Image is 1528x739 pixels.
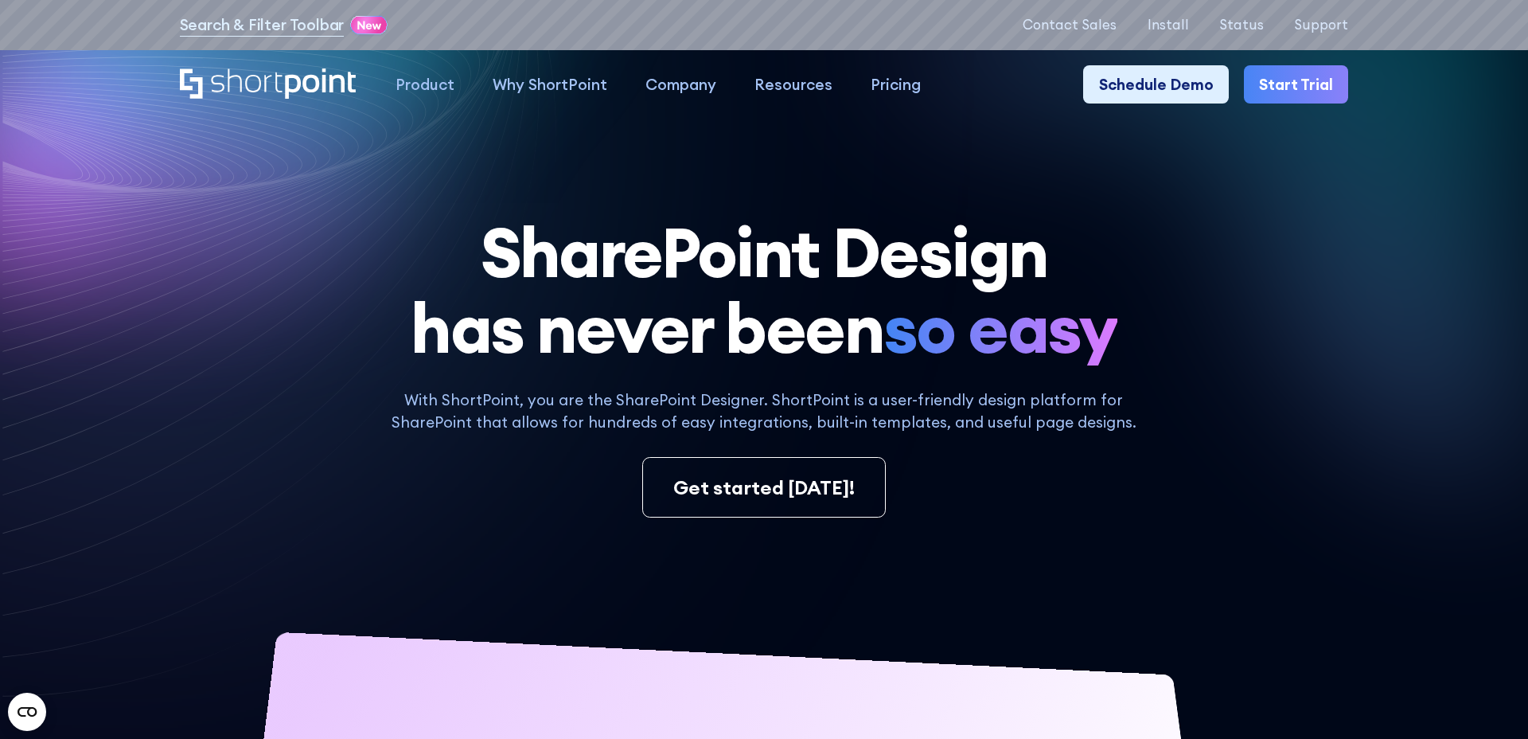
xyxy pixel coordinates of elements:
[396,73,454,96] div: Product
[474,65,626,104] a: Why ShortPoint
[626,65,735,104] a: Company
[1148,18,1189,33] a: Install
[180,68,357,102] a: Home
[1023,18,1117,33] a: Contact Sales
[1448,663,1528,739] iframe: Chat Widget
[642,457,887,518] a: Get started [DATE]!
[735,65,852,104] a: Resources
[1294,18,1348,33] a: Support
[377,389,1151,435] p: With ShortPoint, you are the SharePoint Designer. ShortPoint is a user-friendly design platform f...
[8,693,46,731] button: Open CMP widget
[645,73,716,96] div: Company
[852,65,940,104] a: Pricing
[883,290,1117,366] span: so easy
[1219,18,1264,33] a: Status
[1244,65,1348,104] a: Start Trial
[1083,65,1228,104] a: Schedule Demo
[754,73,832,96] div: Resources
[673,473,855,502] div: Get started [DATE]!
[493,73,607,96] div: Why ShortPoint
[180,214,1349,366] h1: SharePoint Design has never been
[871,73,921,96] div: Pricing
[180,14,345,37] a: Search & Filter Toolbar
[376,65,474,104] a: Product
